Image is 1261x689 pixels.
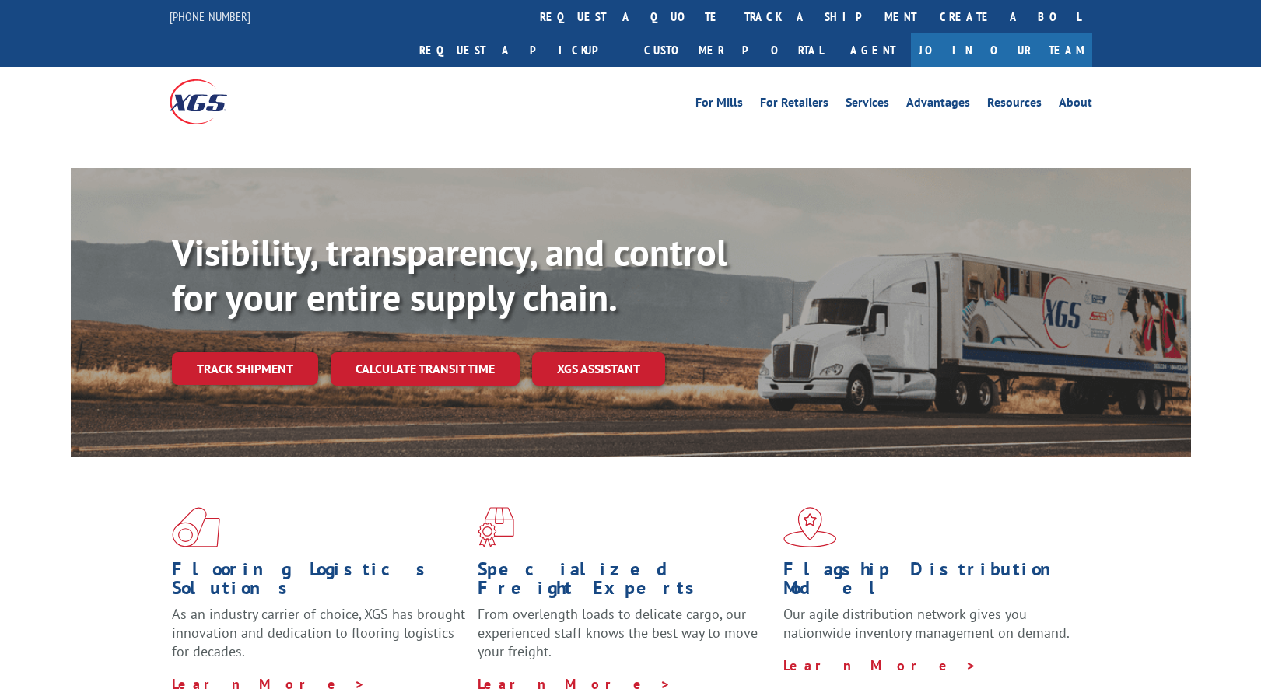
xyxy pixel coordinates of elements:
a: Request a pickup [408,33,632,67]
h1: Specialized Freight Experts [478,560,772,605]
h1: Flagship Distribution Model [783,560,1077,605]
img: xgs-icon-focused-on-flooring-red [478,507,514,547]
a: Calculate transit time [331,352,520,386]
span: As an industry carrier of choice, XGS has brought innovation and dedication to flooring logistics... [172,605,465,660]
a: About [1059,96,1092,114]
a: For Retailers [760,96,828,114]
a: Customer Portal [632,33,835,67]
img: xgs-icon-total-supply-chain-intelligence-red [172,507,220,547]
a: Track shipment [172,352,318,385]
a: Agent [835,33,911,67]
a: Advantages [906,96,970,114]
a: XGS ASSISTANT [532,352,665,386]
a: Learn More > [783,656,977,674]
a: [PHONE_NUMBER] [170,9,250,24]
b: Visibility, transparency, and control for your entire supply chain. [172,228,727,321]
img: xgs-icon-flagship-distribution-model-red [783,507,837,547]
a: For Mills [695,96,743,114]
a: Resources [987,96,1042,114]
p: From overlength loads to delicate cargo, our experienced staff knows the best way to move your fr... [478,605,772,674]
h1: Flooring Logistics Solutions [172,560,466,605]
span: Our agile distribution network gives you nationwide inventory management on demand. [783,605,1070,642]
a: Join Our Team [911,33,1092,67]
a: Services [846,96,889,114]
